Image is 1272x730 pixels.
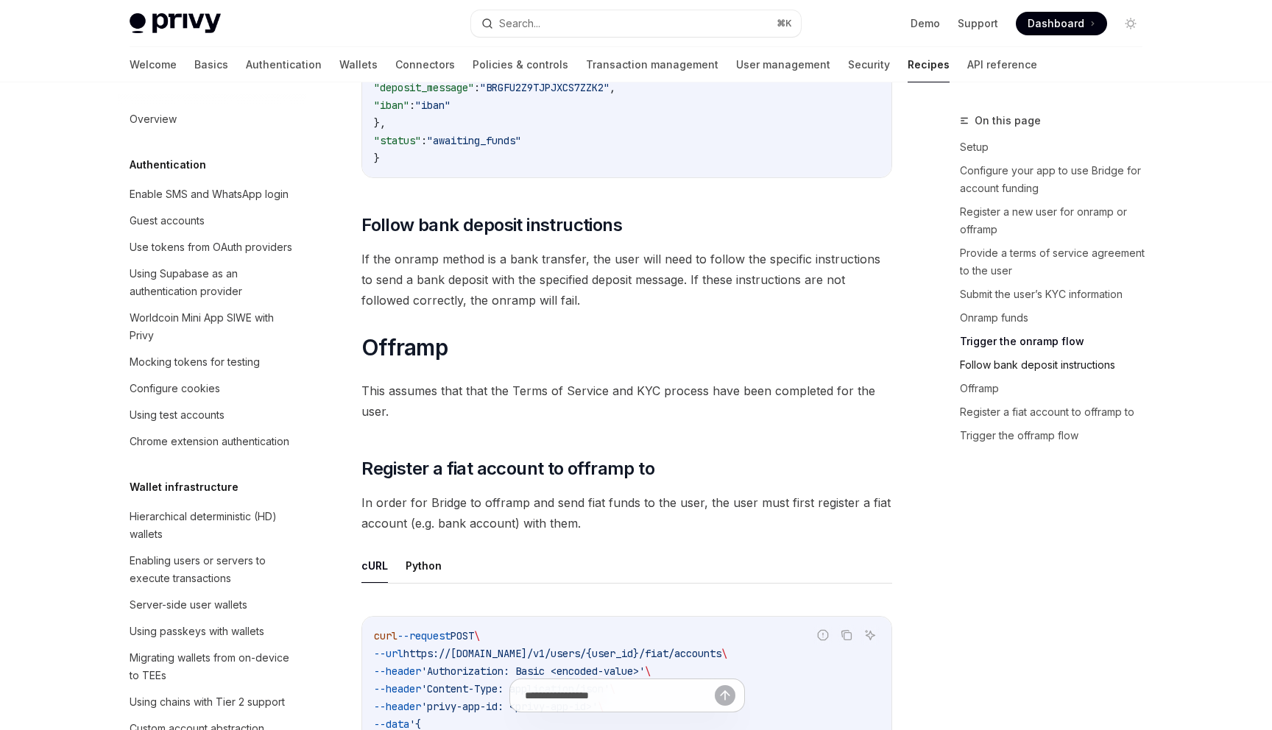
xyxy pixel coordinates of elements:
[409,99,415,112] span: :
[715,685,735,706] button: Send message
[395,47,455,82] a: Connectors
[609,81,615,94] span: ,
[721,647,727,660] span: \
[427,134,521,147] span: "awaiting_funds"
[361,457,654,481] span: Register a fiat account to offramp to
[118,349,306,375] a: Mocking tokens for testing
[474,629,480,642] span: \
[960,330,1154,353] a: Trigger the onramp flow
[130,238,292,256] div: Use tokens from OAuth providers
[130,309,297,344] div: Worldcoin Mini App SIWE with Privy
[374,116,386,130] span: },
[406,548,442,583] button: Python
[421,134,427,147] span: :
[374,647,403,660] span: --url
[374,629,397,642] span: curl
[118,618,306,645] a: Using passkeys with wallets
[471,10,801,37] button: Search...⌘K
[361,249,892,311] span: If the onramp method is a bank transfer, the user will need to follow the specific instructions t...
[130,13,221,34] img: light logo
[118,428,306,455] a: Chrome extension authentication
[118,375,306,402] a: Configure cookies
[361,334,448,361] span: Offramp
[130,693,285,711] div: Using chains with Tier 2 support
[474,81,480,94] span: :
[960,283,1154,306] a: Submit the user’s KYC information
[415,99,451,112] span: "iban"
[130,47,177,82] a: Welcome
[118,208,306,234] a: Guest accounts
[130,353,260,371] div: Mocking tokens for testing
[1028,16,1084,31] span: Dashboard
[130,380,220,397] div: Configure cookies
[130,508,297,543] div: Hierarchical deterministic (HD) wallets
[958,16,998,31] a: Support
[848,47,890,82] a: Security
[130,552,297,587] div: Enabling users or servers to execute transactions
[246,47,322,82] a: Authentication
[118,592,306,618] a: Server-side user wallets
[473,47,568,82] a: Policies & controls
[960,424,1154,447] a: Trigger the offramp flow
[967,47,1037,82] a: API reference
[480,81,609,94] span: "BRGFU2Z9TJPJXCS7ZZK2"
[451,629,474,642] span: POST
[130,265,297,300] div: Using Supabase as an authentication provider
[130,433,289,450] div: Chrome extension authentication
[118,305,306,349] a: Worldcoin Mini App SIWE with Privy
[361,380,892,422] span: This assumes that that the Terms of Service and KYC process have been completed for the user.
[361,548,388,583] button: cURL
[397,629,451,642] span: --request
[403,647,721,660] span: https://[DOMAIN_NAME]/v1/users/{user_id}/fiat/accounts
[194,47,228,82] a: Basics
[361,213,622,237] span: Follow bank deposit instructions
[374,134,421,147] span: "status"
[960,200,1154,241] a: Register a new user for onramp or offramp
[421,665,645,678] span: 'Authorization: Basic <encoded-value>'
[118,234,306,261] a: Use tokens from OAuth providers
[374,81,474,94] span: "deposit_message"
[960,135,1154,159] a: Setup
[960,159,1154,200] a: Configure your app to use Bridge for account funding
[130,110,177,128] div: Overview
[911,16,940,31] a: Demo
[118,547,306,592] a: Enabling users or servers to execute transactions
[130,406,225,424] div: Using test accounts
[130,623,264,640] div: Using passkeys with wallets
[645,665,651,678] span: \
[130,478,239,496] h5: Wallet infrastructure
[130,649,297,684] div: Migrating wallets from on-device to TEEs
[975,112,1041,130] span: On this page
[130,596,247,614] div: Server-side user wallets
[118,106,306,132] a: Overview
[118,645,306,689] a: Migrating wallets from on-device to TEEs
[118,402,306,428] a: Using test accounts
[960,241,1154,283] a: Provide a terms of service agreement to the user
[339,47,378,82] a: Wallets
[499,15,540,32] div: Search...
[837,626,856,645] button: Copy the contents from the code block
[1119,12,1142,35] button: Toggle dark mode
[130,185,289,203] div: Enable SMS and WhatsApp login
[1016,12,1107,35] a: Dashboard
[586,47,718,82] a: Transaction management
[813,626,833,645] button: Report incorrect code
[960,306,1154,330] a: Onramp funds
[118,689,306,715] a: Using chains with Tier 2 support
[118,503,306,547] a: Hierarchical deterministic (HD) wallets
[374,152,380,165] span: }
[861,626,880,645] button: Ask AI
[118,181,306,208] a: Enable SMS and WhatsApp login
[960,353,1154,377] a: Follow bank deposit instructions
[374,665,421,678] span: --header
[118,261,306,305] a: Using Supabase as an authentication provider
[908,47,950,82] a: Recipes
[130,212,205,230] div: Guest accounts
[777,18,792,29] span: ⌘ K
[736,47,830,82] a: User management
[960,377,1154,400] a: Offramp
[374,99,409,112] span: "iban"
[130,156,206,174] h5: Authentication
[361,492,892,534] span: In order for Bridge to offramp and send fiat funds to the user, the user must first register a fi...
[960,400,1154,424] a: Register a fiat account to offramp to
